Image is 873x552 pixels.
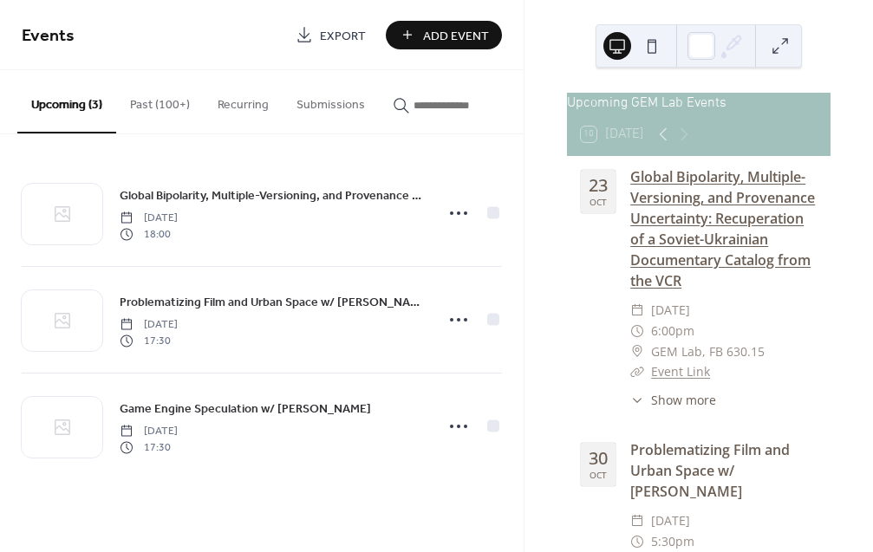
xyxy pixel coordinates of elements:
button: Recurring [204,70,283,132]
div: Oct [590,471,607,479]
a: Global Bipolarity, Multiple-Versioning, and Provenance Uncertainty: Recuperation of a Soviet-Ukra... [120,185,424,205]
span: 18:00 [120,226,178,242]
span: Add Event [423,27,489,45]
button: ​Show more [630,391,716,409]
span: GEM Lab, FB 630.15 [651,341,765,362]
div: ​ [630,531,644,552]
span: 6:00pm [651,321,694,341]
div: ​ [630,361,644,382]
a: Game Engine Speculation w/ [PERSON_NAME] [120,399,371,419]
div: Upcoming GEM Lab Events [567,93,831,114]
span: Show more [651,391,716,409]
div: ​ [630,391,644,409]
span: 17:30 [120,439,178,455]
span: [DATE] [120,211,178,226]
span: Game Engine Speculation w/ [PERSON_NAME] [120,400,371,419]
button: Past (100+) [116,70,204,132]
a: Global Bipolarity, Multiple-Versioning, and Provenance Uncertainty: Recuperation of a Soviet-Ukra... [630,167,815,290]
span: Global Bipolarity, Multiple-Versioning, and Provenance Uncertainty: Recuperation of a Soviet-Ukra... [120,187,424,205]
button: Add Event [386,21,502,49]
a: Problematizing Film and Urban Space w/ [PERSON_NAME] [630,440,790,501]
button: Upcoming (3) [17,70,116,133]
span: [DATE] [651,300,690,321]
a: Event Link [651,363,710,380]
a: Problematizing Film and Urban Space w/ [PERSON_NAME] [120,292,424,312]
button: Submissions [283,70,379,132]
span: Problematizing Film and Urban Space w/ [PERSON_NAME] [120,294,424,312]
div: 30 [589,450,608,467]
a: Export [283,21,379,49]
span: Export [320,27,366,45]
span: [DATE] [120,317,178,333]
span: Events [22,19,75,53]
span: 17:30 [120,333,178,348]
div: ​ [630,321,644,341]
span: [DATE] [120,424,178,439]
div: ​ [630,300,644,321]
div: ​ [630,341,644,362]
div: ​ [630,510,644,531]
div: Oct [590,198,607,206]
span: [DATE] [651,510,690,531]
span: 5:30pm [651,531,694,552]
div: 23 [589,177,608,194]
